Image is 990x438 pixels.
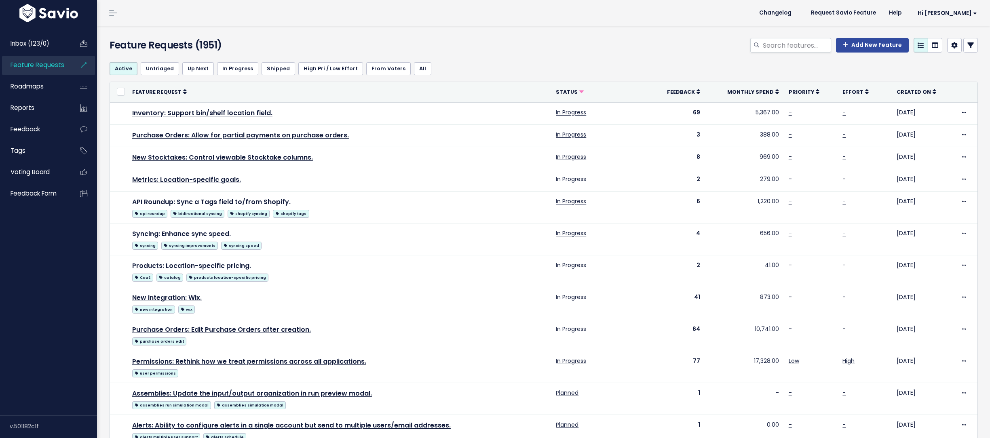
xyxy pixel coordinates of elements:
a: assemblies run simulation modal [132,400,211,410]
a: Alerts: Ability to configure alerts in a single account but send to multiple users/email addresses. [132,421,451,430]
td: 17,328.00 [705,351,784,383]
a: In Progress [217,62,258,75]
a: Created On [897,88,936,96]
a: Untriaged [141,62,179,75]
span: assemblies simulation modal [214,401,286,409]
td: [DATE] [892,102,955,124]
a: - [789,108,792,116]
ul: Filter feature requests [110,62,978,75]
a: Assemblies: Update the input/output organization in run preview modal. [132,389,372,398]
a: syncing [132,240,158,250]
span: products location-specific pricing [186,274,268,282]
a: - [789,293,792,301]
span: bidirectional syncing [171,210,224,218]
td: 5,367.00 [705,102,784,124]
a: Low [789,357,799,365]
a: API Roundup: Sync a Tags field to/from Shopify. [132,197,291,206]
a: Metrics: Location-specific goals. [132,175,241,184]
a: - [842,153,846,161]
span: Feedback form [11,189,57,198]
a: - [789,229,792,237]
span: Monthly Spend [727,88,774,95]
a: catalog [156,272,183,282]
a: New Stocktakes: Control viewable Stocktake columns. [132,153,313,162]
a: Up Next [182,62,214,75]
td: [DATE] [892,192,955,223]
a: - [842,108,846,116]
span: shopify tags [273,210,309,218]
span: Feedback [667,88,695,95]
a: wix [178,304,195,314]
a: In Progress [556,229,586,237]
a: Feedback [667,88,700,96]
a: In Progress [556,175,586,183]
span: Reports [11,103,34,112]
a: products location-specific pricing [186,272,268,282]
td: [DATE] [892,287,955,319]
span: new integration [132,305,175,314]
a: CaaS [132,272,153,282]
a: In Progress [556,357,586,365]
a: - [789,153,792,161]
a: Priority [789,88,819,96]
a: new integration [132,304,175,314]
a: Feature Requests [2,56,67,74]
td: [DATE] [892,147,955,169]
span: api roundup [132,210,167,218]
a: assemblies simulation modal [214,400,286,410]
td: 64 [650,319,705,351]
a: api roundup [132,208,167,218]
span: Inbox (123/0) [11,39,49,48]
a: In Progress [556,108,586,116]
td: 4 [650,223,705,255]
td: 69 [650,102,705,124]
span: Priority [789,88,814,95]
span: catalog [156,274,183,282]
td: 279.00 [705,169,784,192]
a: bidirectional syncing [171,208,224,218]
a: - [842,325,846,333]
a: Planned [556,421,578,429]
a: Feature Request [132,88,187,96]
a: - [789,197,792,205]
a: shopify syncing [228,208,270,218]
span: Feature Requests [11,61,64,69]
span: assemblies run simulation modal [132,401,211,409]
td: 2 [650,255,705,287]
a: - [842,197,846,205]
a: - [842,261,846,269]
a: New Integration: Wix. [132,293,202,302]
span: shopify syncing [228,210,270,218]
td: 3 [650,124,705,147]
a: - [789,421,792,429]
a: syncing improvements [161,240,218,250]
td: 2 [650,169,705,192]
a: Active [110,62,137,75]
a: In Progress [556,293,586,301]
a: shopify tags [273,208,309,218]
a: - [842,421,846,429]
td: 10,741.00 [705,319,784,351]
a: - [789,389,792,397]
td: 8 [650,147,705,169]
td: 77 [650,351,705,383]
td: 6 [650,192,705,223]
a: In Progress [556,197,586,205]
span: Created On [897,88,931,95]
a: Hi [PERSON_NAME] [908,7,984,19]
a: All [414,62,431,75]
td: [DATE] [892,351,955,383]
span: Changelog [759,10,792,16]
a: Planned [556,389,578,397]
td: 41.00 [705,255,784,287]
a: Request Savio Feature [804,7,882,19]
span: Status [556,88,578,95]
td: - [705,383,784,415]
a: From Voters [366,62,411,75]
td: 969.00 [705,147,784,169]
img: logo-white.9d6f32f41409.svg [17,4,80,22]
a: - [842,229,846,237]
a: In Progress [556,131,586,139]
a: - [789,131,792,139]
a: Voting Board [2,163,67,181]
